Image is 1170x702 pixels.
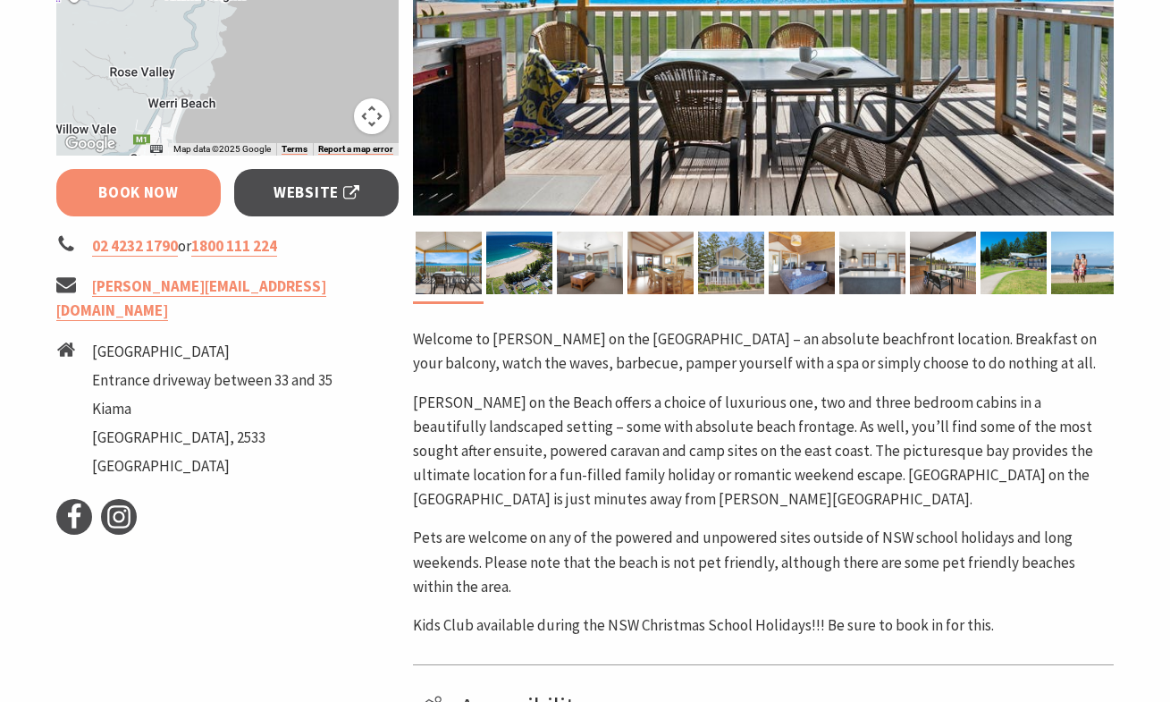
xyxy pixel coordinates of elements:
[56,276,326,321] a: [PERSON_NAME][EMAIL_ADDRESS][DOMAIN_NAME]
[557,232,623,294] img: Lounge room in Cabin 12
[56,234,400,258] li: or
[92,236,178,257] a: 02 4232 1790
[56,169,222,216] a: Book Now
[413,327,1114,376] p: Welcome to [PERSON_NAME] on the [GEOGRAPHIC_DATA] – an absolute beachfront location. Breakfast on...
[486,232,552,294] img: Aerial view of Kendalls on the Beach Holiday Park
[61,132,120,156] a: Click to see this area on Google Maps
[92,426,332,450] li: [GEOGRAPHIC_DATA], 2533
[150,143,163,156] button: Keyboard shortcuts
[698,232,764,294] img: Kendalls on the Beach Holiday Park
[1051,232,1117,294] img: Kendalls Beach
[92,368,332,393] li: Entrance driveway between 33 and 35
[413,526,1114,599] p: Pets are welcome on any of the powered and unpowered sites outside of NSW school holidays and lon...
[769,232,835,294] img: Kendalls on the Beach Holiday Park
[354,98,390,134] button: Map camera controls
[413,613,1114,638] p: Kids Club available during the NSW Christmas School Holidays!!! Be sure to book in for this.
[173,144,271,154] span: Map data ©2025 Google
[282,144,307,155] a: Terms (opens in new tab)
[92,340,332,364] li: [GEOGRAPHIC_DATA]
[92,397,332,421] li: Kiama
[627,232,694,294] img: Kendalls on the Beach Holiday Park
[191,236,277,257] a: 1800 111 224
[92,454,332,478] li: [GEOGRAPHIC_DATA]
[910,232,976,294] img: Enjoy the beachfront view in Cabin 12
[416,232,482,294] img: Kendalls on the Beach Holiday Park
[981,232,1047,294] img: Beachfront cabins at Kendalls on the Beach Holiday Park
[318,144,393,155] a: Report a map error
[274,181,359,205] span: Website
[61,132,120,156] img: Google
[234,169,400,216] a: Website
[413,391,1114,512] p: [PERSON_NAME] on the Beach offers a choice of luxurious one, two and three bedroom cabins in a be...
[839,232,905,294] img: Full size kitchen in Cabin 12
